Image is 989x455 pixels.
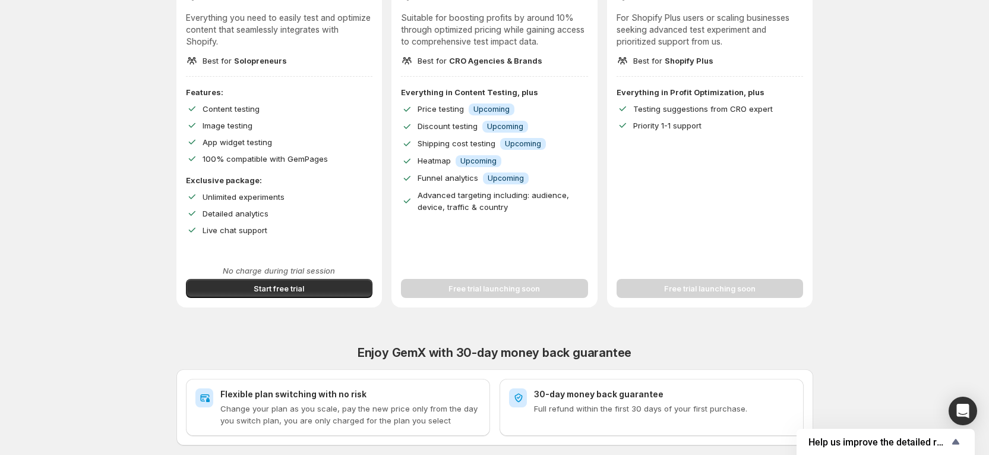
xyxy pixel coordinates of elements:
[203,192,285,202] span: Unlimited experiments
[633,104,773,114] span: Testing suggestions from CRO expert
[203,154,328,164] span: 100% compatible with GemPages
[186,86,373,98] p: Features:
[418,121,478,131] span: Discount testing
[203,209,268,218] span: Detailed analytics
[203,104,260,114] span: Content testing
[949,397,977,425] div: Open Intercom Messenger
[220,403,481,426] p: Change your plan as you scale, pay the new price only from the day you switch plan, you are only ...
[473,105,510,114] span: Upcoming
[808,435,963,449] button: Show survey - Help us improve the detailed report for A/B campaigns
[234,56,287,65] span: Solopreneurs
[186,12,373,48] p: Everything you need to easily test and optimize content that seamlessly integrates with Shopify.
[186,265,373,277] p: No charge during trial session
[418,173,478,183] span: Funnel analytics
[418,104,464,114] span: Price testing
[617,86,804,98] p: Everything in Profit Optimization, plus
[254,283,304,294] span: Start free trial
[418,156,451,165] span: Heatmap
[220,388,481,400] h2: Flexible plan switching with no risk
[534,388,794,400] h2: 30-day money back guarantee
[617,12,804,48] p: For Shopify Plus users or scaling businesses seeking advanced test experiment and prioritized sup...
[203,225,267,235] span: Live chat support
[418,190,569,212] span: Advanced targeting including: audience, device, traffic & country
[203,121,252,130] span: Image testing
[633,121,702,130] span: Priority 1-1 support
[203,55,287,67] p: Best for
[505,139,541,149] span: Upcoming
[633,55,713,67] p: Best for
[665,56,713,65] span: Shopify Plus
[418,139,495,148] span: Shipping cost testing
[460,156,497,166] span: Upcoming
[808,437,949,448] span: Help us improve the detailed report for A/B campaigns
[418,55,542,67] p: Best for
[401,86,588,98] p: Everything in Content Testing, plus
[534,403,794,415] p: Full refund within the first 30 days of your first purchase.
[488,174,524,183] span: Upcoming
[176,346,813,360] h2: Enjoy GemX with 30-day money back guarantee
[487,122,523,131] span: Upcoming
[401,12,588,48] p: Suitable for boosting profits by around 10% through optimized pricing while gaining access to com...
[203,137,272,147] span: App widget testing
[186,174,373,186] p: Exclusive package:
[186,279,373,298] button: Start free trial
[449,56,542,65] span: CRO Agencies & Brands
